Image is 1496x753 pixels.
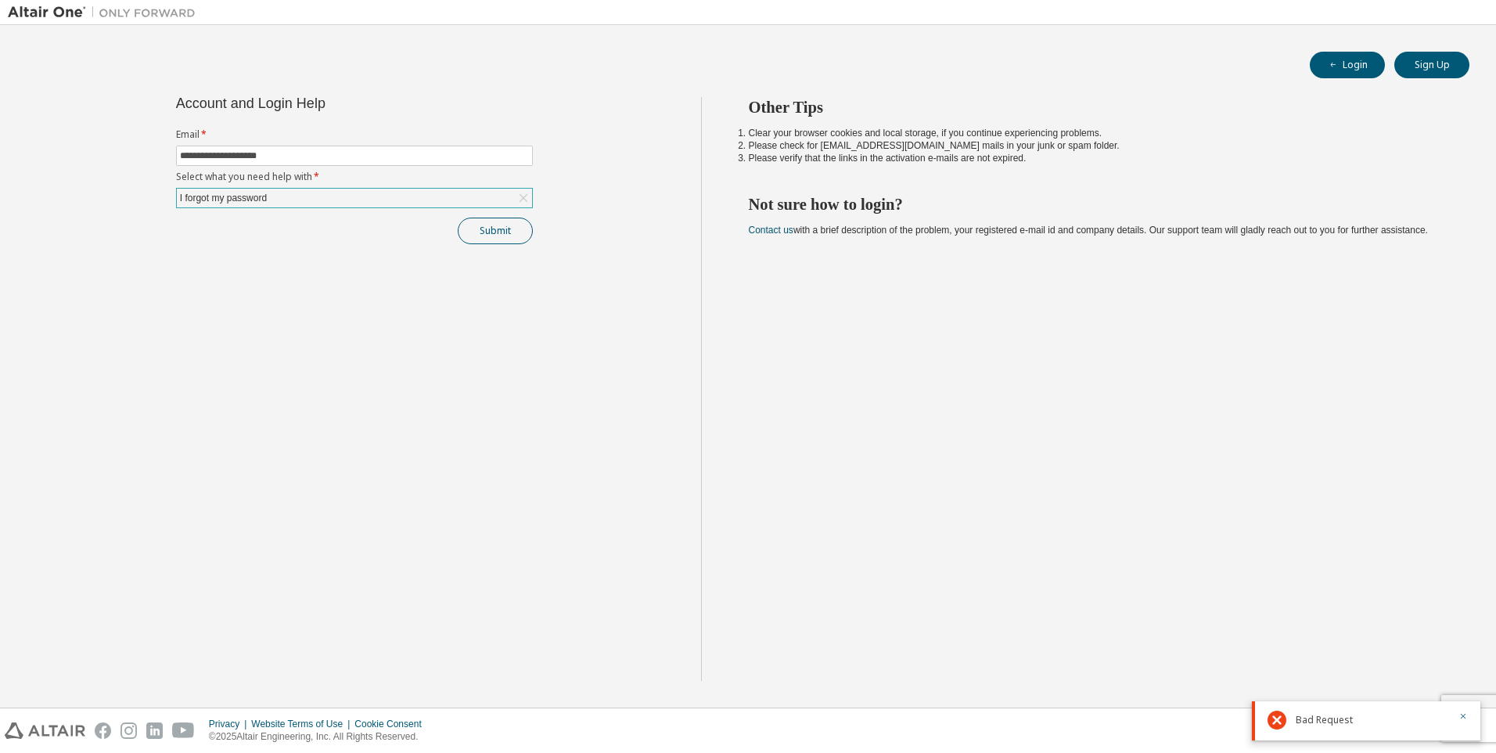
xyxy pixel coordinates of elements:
h2: Not sure how to login? [749,194,1442,214]
div: Privacy [209,718,251,730]
span: with a brief description of the problem, your registered e-mail id and company details. Our suppo... [749,225,1428,236]
li: Please check for [EMAIL_ADDRESS][DOMAIN_NAME] mails in your junk or spam folder. [749,139,1442,152]
img: Altair One [8,5,203,20]
button: Submit [458,218,533,244]
span: Bad Request [1296,714,1353,726]
div: Website Terms of Use [251,718,354,730]
img: facebook.svg [95,722,111,739]
img: linkedin.svg [146,722,163,739]
div: Cookie Consent [354,718,430,730]
img: altair_logo.svg [5,722,85,739]
h2: Other Tips [749,97,1442,117]
img: instagram.svg [120,722,137,739]
p: © 2025 Altair Engineering, Inc. All Rights Reserved. [209,730,431,744]
label: Email [176,128,533,141]
button: Sign Up [1394,52,1469,78]
div: I forgot my password [178,189,269,207]
div: Account and Login Help [176,97,462,110]
div: I forgot my password [177,189,532,207]
li: Clear your browser cookies and local storage, if you continue experiencing problems. [749,127,1442,139]
li: Please verify that the links in the activation e-mails are not expired. [749,152,1442,164]
button: Login [1310,52,1385,78]
img: youtube.svg [172,722,195,739]
a: Contact us [749,225,793,236]
label: Select what you need help with [176,171,533,183]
